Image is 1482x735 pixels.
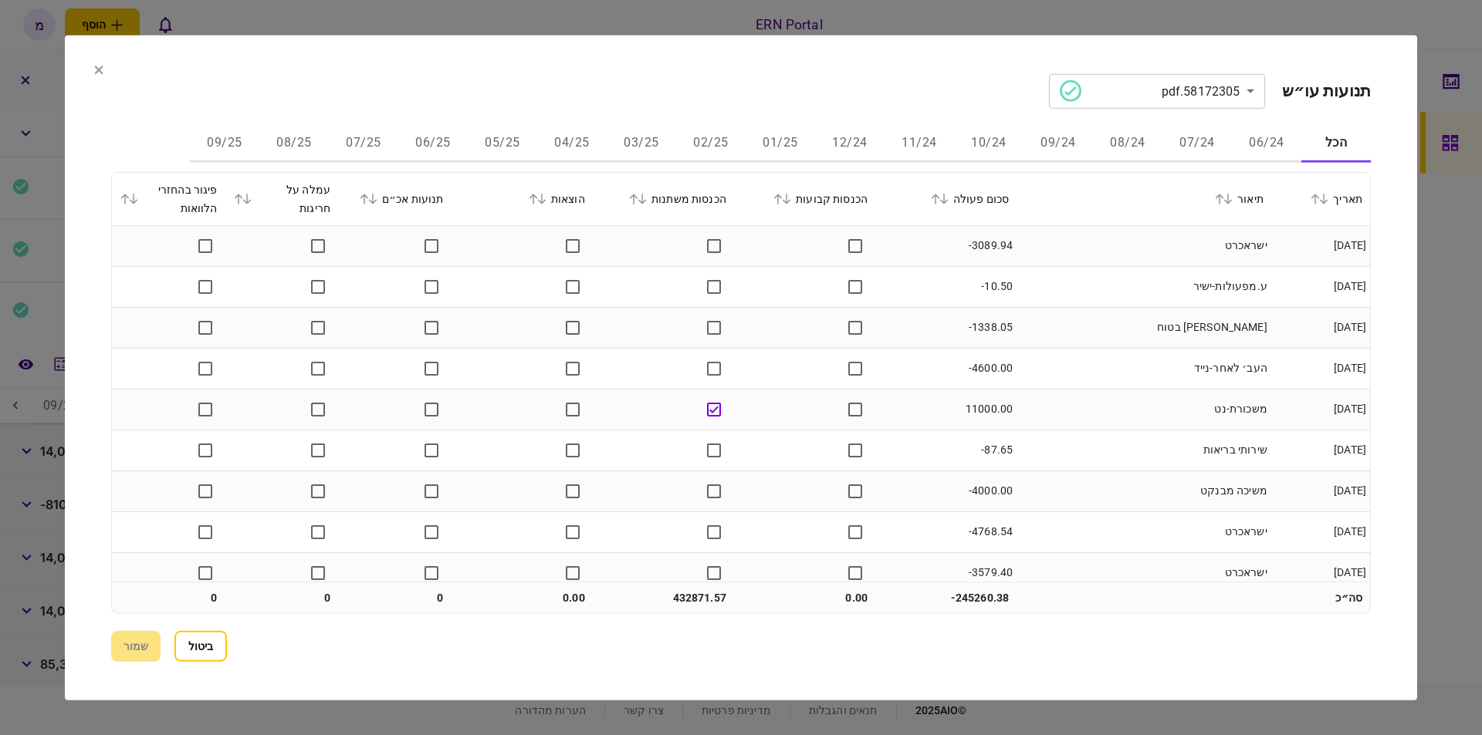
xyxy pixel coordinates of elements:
[885,125,954,162] button: 11/24
[233,180,331,217] div: עמלה על חריגות
[954,125,1024,162] button: 10/24
[259,125,329,162] button: 08/25
[875,266,1017,307] td: -10.50
[1162,125,1232,162] button: 07/24
[1271,511,1370,552] td: [DATE]
[1017,348,1271,389] td: העב׳ לאחר-נייד
[593,582,734,613] td: 432871.57
[1024,125,1093,162] button: 09/24
[174,631,227,662] button: ביטול
[120,180,218,217] div: פיגור בהחזרי הלוואות
[1093,125,1162,162] button: 08/24
[1271,266,1370,307] td: [DATE]
[1017,307,1271,348] td: [PERSON_NAME] בטוח
[1271,430,1370,470] td: [DATE]
[1271,225,1370,266] td: [DATE]
[1282,81,1371,100] h2: תנועות עו״ש
[452,582,593,613] td: 0.00
[1301,125,1371,162] button: הכל
[815,125,885,162] button: 12/24
[1017,225,1271,266] td: ישראכרט
[1017,266,1271,307] td: ע.מפעולות-ישיר
[1279,189,1362,207] div: תאריך
[338,582,452,613] td: 0
[734,582,875,613] td: 0.00
[875,552,1017,593] td: -3579.40
[346,189,444,207] div: תנועות אכ״ם
[1232,125,1301,162] button: 06/24
[1017,470,1271,511] td: משיכה מבנקט
[398,125,468,162] button: 06/25
[883,189,1009,207] div: סכום פעולה
[1271,389,1370,430] td: [DATE]
[875,430,1017,470] td: -87.65
[676,125,746,162] button: 02/25
[1060,80,1240,102] div: 58172305.pdf
[875,470,1017,511] td: -4000.00
[1271,470,1370,511] td: [DATE]
[875,511,1017,552] td: -4768.54
[468,125,537,162] button: 05/25
[742,189,868,207] div: הכנסות קבועות
[1271,552,1370,593] td: [DATE]
[875,307,1017,348] td: -1338.05
[1271,307,1370,348] td: [DATE]
[875,348,1017,389] td: -4600.00
[1271,348,1370,389] td: [DATE]
[601,189,726,207] div: הכנסות משתנות
[875,389,1017,430] td: 11000.00
[1024,189,1264,207] div: תיאור
[1017,430,1271,470] td: שירותי בריאות
[112,582,225,613] td: 0
[1017,552,1271,593] td: ישראכרט
[746,125,815,162] button: 01/25
[1017,511,1271,552] td: ישראכרט
[329,125,398,162] button: 07/25
[875,225,1017,266] td: -3089.94
[225,582,339,613] td: 0
[1017,389,1271,430] td: משכורת-נט
[190,125,259,162] button: 09/25
[1271,582,1370,613] td: סה״כ
[875,582,1017,613] td: -245260.38
[607,125,676,162] button: 03/25
[459,189,585,207] div: הוצאות
[537,125,607,162] button: 04/25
